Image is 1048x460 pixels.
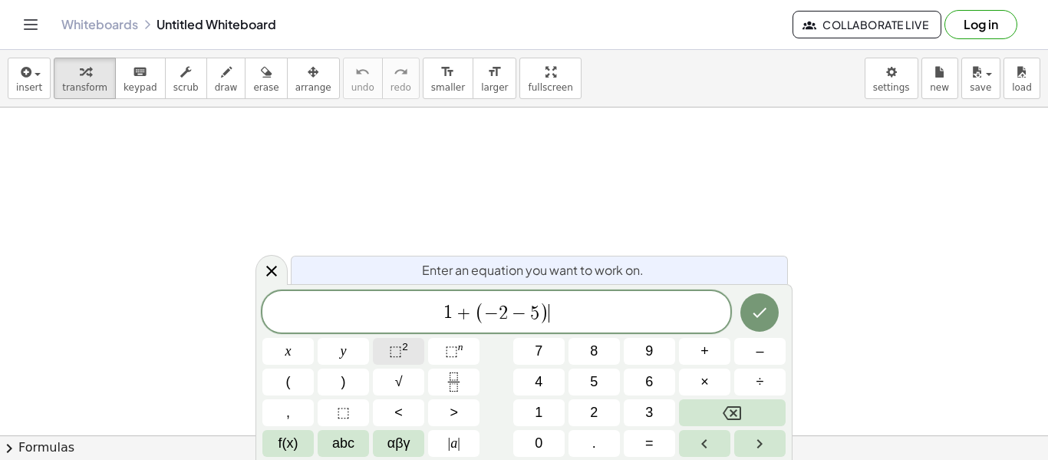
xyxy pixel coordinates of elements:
[124,82,157,93] span: keypad
[679,369,730,395] button: Times
[590,341,598,362] span: 8
[262,369,314,395] button: (
[645,402,653,423] span: 3
[806,18,928,31] span: Collaborate Live
[343,58,383,99] button: undoundo
[453,304,475,323] span: +
[590,402,598,423] span: 2
[590,372,598,392] span: 5
[373,369,424,395] button: Square root
[431,82,465,93] span: smaller
[62,82,107,93] span: transform
[740,293,779,332] button: Done
[318,338,369,365] button: y
[624,399,675,426] button: 3
[286,402,290,423] span: ,
[865,58,918,99] button: settings
[373,338,424,365] button: Squared
[734,338,786,365] button: Minus
[513,369,565,395] button: 4
[443,304,453,323] span: 1
[215,82,238,93] span: draw
[391,82,411,93] span: redo
[351,82,374,93] span: undo
[700,372,709,392] span: ×
[513,399,565,426] button: 1
[592,433,596,454] span: .
[395,372,403,392] span: √
[318,369,369,395] button: )
[458,341,463,352] sup: n
[373,430,424,457] button: Greek alphabet
[262,430,314,457] button: Functions
[793,11,941,38] button: Collaborate Live
[475,302,485,324] span: (
[428,338,480,365] button: Superscript
[133,63,147,81] i: keyboard
[165,58,207,99] button: scrub
[394,402,403,423] span: <
[402,341,408,352] sup: 2
[445,343,458,359] span: ⬚
[499,304,508,323] span: 2
[535,402,542,423] span: 1
[930,82,949,93] span: new
[448,433,460,454] span: a
[568,430,620,457] button: .
[645,341,653,362] span: 9
[428,369,480,395] button: Fraction
[262,338,314,365] button: x
[287,58,340,99] button: arrange
[245,58,287,99] button: erase
[18,12,43,37] button: Toggle navigation
[519,58,581,99] button: fullscreen
[481,82,508,93] span: larger
[624,338,675,365] button: 9
[206,58,246,99] button: draw
[286,372,291,392] span: (
[253,82,278,93] span: erase
[440,63,455,81] i: format_size
[115,58,166,99] button: keyboardkeypad
[473,58,516,99] button: format_sizelarger
[970,82,991,93] span: save
[734,369,786,395] button: Divide
[389,343,402,359] span: ⬚
[921,58,958,99] button: new
[513,430,565,457] button: 0
[484,304,499,323] span: −
[568,338,620,365] button: 8
[8,58,51,99] button: insert
[355,63,370,81] i: undo
[508,304,530,323] span: −
[173,82,199,93] span: scrub
[341,372,346,392] span: )
[285,341,292,362] span: x
[341,341,347,362] span: y
[873,82,910,93] span: settings
[295,82,331,93] span: arrange
[337,402,350,423] span: ⬚
[428,430,480,457] button: Absolute value
[679,399,786,426] button: Backspace
[1012,82,1032,93] span: load
[1004,58,1040,99] button: load
[61,17,138,32] a: Whiteboards
[394,63,408,81] i: redo
[428,399,480,426] button: Greater than
[700,341,709,362] span: +
[645,372,653,392] span: 6
[262,399,314,426] button: ,
[278,433,298,454] span: f(x)
[450,402,458,423] span: >
[16,82,42,93] span: insert
[318,430,369,457] button: Alphabet
[513,338,565,365] button: 7
[487,63,502,81] i: format_size
[54,58,116,99] button: transform
[423,58,473,99] button: format_sizesmaller
[535,341,542,362] span: 7
[528,82,572,93] span: fullscreen
[448,435,451,451] span: |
